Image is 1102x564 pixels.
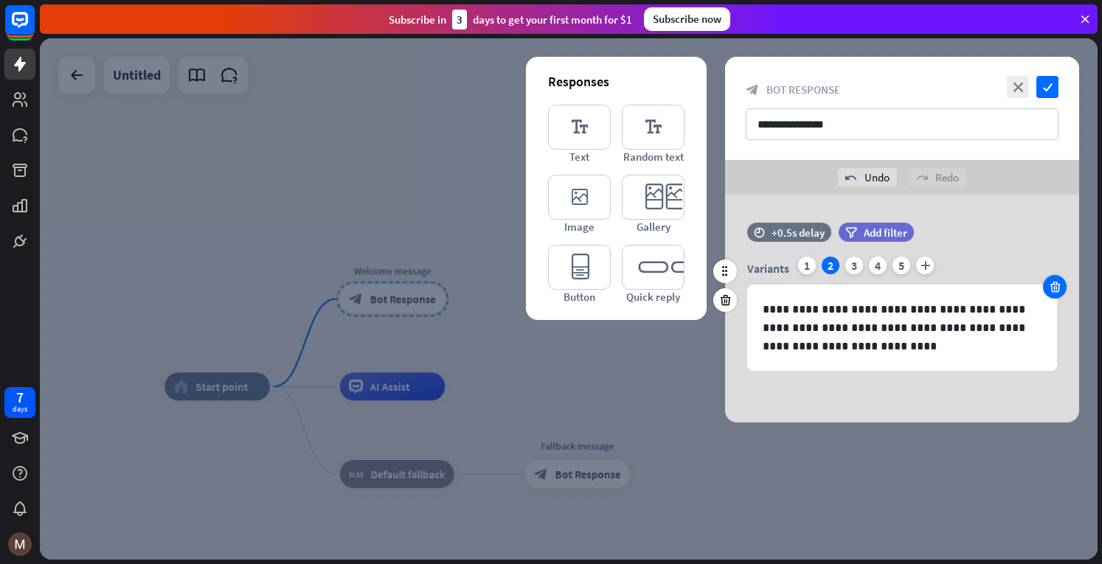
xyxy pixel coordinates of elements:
span: Add filter [864,226,907,240]
span: Variants [747,261,789,276]
div: 1 [798,257,816,274]
div: 5 [893,257,910,274]
i: time [754,227,765,237]
i: close [1007,76,1029,98]
div: Subscribe now [644,7,730,31]
i: check [1036,76,1058,98]
div: 3 [452,10,467,29]
div: Redo [909,168,966,187]
div: 7 [16,391,24,404]
div: +0.5s delay [772,226,825,240]
div: Undo [838,168,897,187]
i: filter [845,227,857,238]
div: 4 [869,257,887,274]
button: Open LiveChat chat widget [12,6,56,50]
div: 3 [845,257,863,274]
i: undo [845,172,857,184]
i: plus [916,257,934,274]
span: Bot Response [766,83,840,97]
div: Subscribe in days to get your first month for $1 [389,10,632,29]
a: 7 days [4,387,35,418]
i: redo [916,172,928,184]
div: 2 [822,257,839,274]
i: block_bot_response [746,83,759,97]
div: days [13,404,27,414]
